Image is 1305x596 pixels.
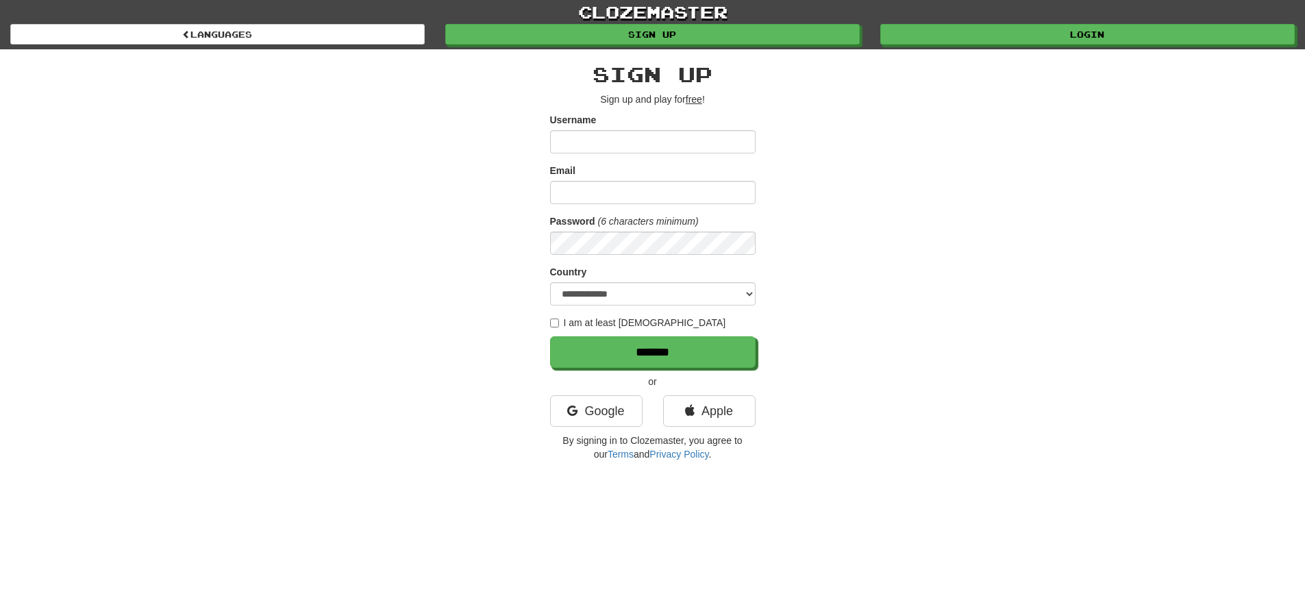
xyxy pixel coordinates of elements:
[550,214,595,228] label: Password
[550,265,587,279] label: Country
[550,434,756,461] p: By signing in to Clozemaster, you agree to our and .
[550,113,597,127] label: Username
[663,395,756,427] a: Apple
[598,216,699,227] em: (6 characters minimum)
[550,319,559,327] input: I am at least [DEMOGRAPHIC_DATA]
[608,449,634,460] a: Terms
[550,164,575,177] label: Email
[550,92,756,106] p: Sign up and play for !
[550,63,756,86] h2: Sign up
[445,24,860,45] a: Sign up
[550,316,726,330] label: I am at least [DEMOGRAPHIC_DATA]
[550,375,756,388] p: or
[686,94,702,105] u: free
[10,24,425,45] a: Languages
[880,24,1295,45] a: Login
[550,395,643,427] a: Google
[649,449,708,460] a: Privacy Policy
